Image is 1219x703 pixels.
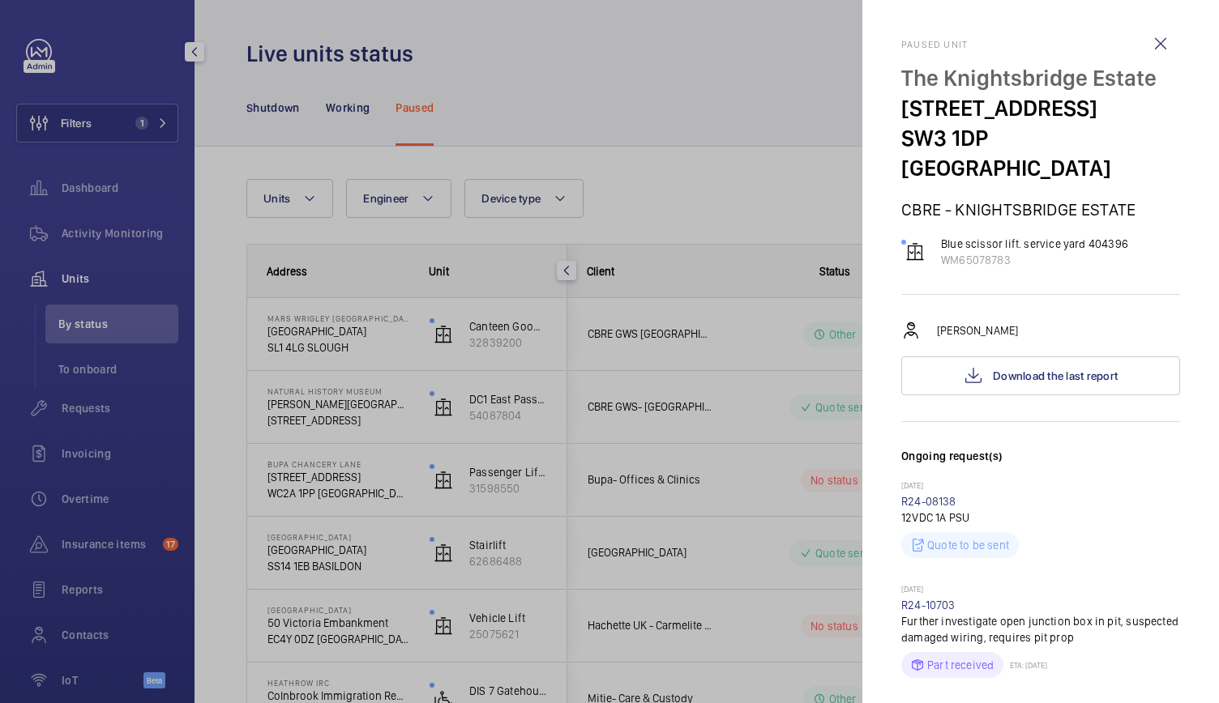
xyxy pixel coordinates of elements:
[941,252,1128,268] p: WM65078783
[901,93,1180,123] p: [STREET_ADDRESS]
[901,63,1180,93] p: The Knightsbridge Estate
[901,448,1180,480] h3: Ongoing request(s)
[901,495,956,508] a: R24-08138
[901,599,956,611] a: R24-10703
[1003,660,1047,670] p: ETA: [DATE]
[941,236,1128,252] p: Blue scissor lift. service yard 404396
[905,242,925,262] img: elevator.svg
[901,356,1180,395] button: Download the last report
[927,657,994,673] p: Part received
[927,537,1009,553] p: Quote to be sent
[901,480,1180,493] p: [DATE]
[901,199,1180,219] p: CBRE - KNIGHTSBRIDGE ESTATE
[901,123,1180,183] p: SW3 1DP [GEOGRAPHIC_DATA]
[901,39,1180,50] h2: Paused unit
[901,613,1180,645] p: Further investigate open junction box in pit, suspected damaged wiring, requires pit prop
[901,584,1180,597] p: [DATE]
[901,509,1180,526] p: 12VDC 1A PSU
[937,322,1018,339] p: [PERSON_NAME]
[993,369,1118,382] span: Download the last report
